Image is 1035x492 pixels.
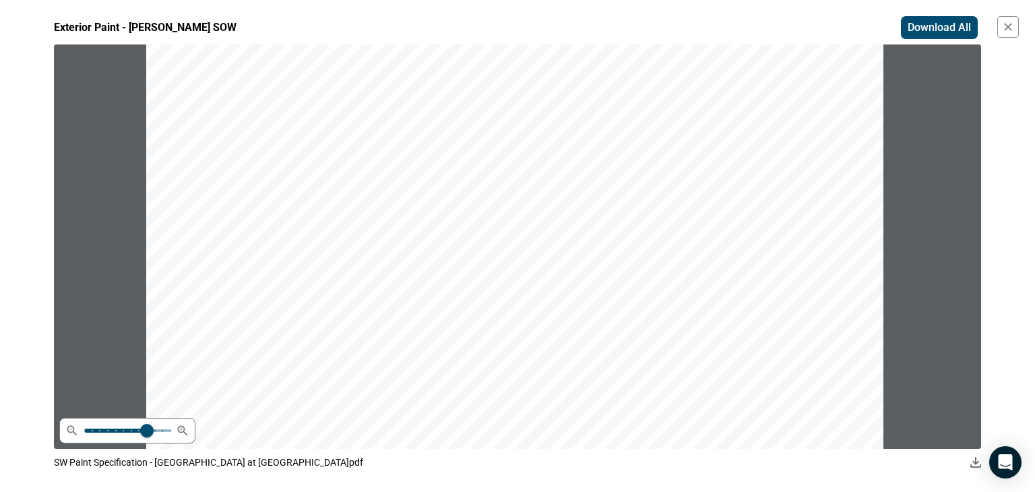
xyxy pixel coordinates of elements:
span: 1 [789,404,797,419]
span: Exterior Paint - [PERSON_NAME] SOW [54,21,237,34]
span: Download All [908,21,971,34]
div: Open Intercom Messenger [989,446,1022,479]
span: SW Paint Specification - [GEOGRAPHIC_DATA] at [GEOGRAPHIC_DATA]pdf [54,456,363,469]
button: Download All [901,16,978,39]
